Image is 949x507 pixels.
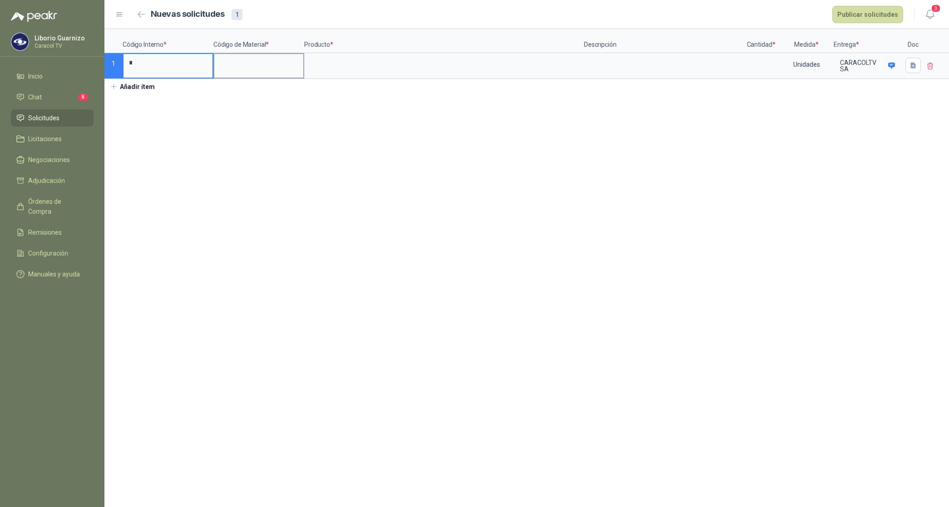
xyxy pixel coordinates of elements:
button: Publicar solicitudes [832,6,903,23]
p: Entrega [834,29,902,53]
p: Código de Material [213,29,304,53]
span: Remisiones [28,227,62,237]
span: Solicitudes [28,113,59,123]
a: Adjudicación [11,172,94,189]
span: Inicio [28,71,43,81]
span: 3 [931,4,941,13]
span: Órdenes de Compra [28,197,85,217]
button: Añadir ítem [104,79,160,94]
span: Negociaciones [28,155,70,165]
a: Negociaciones [11,151,94,168]
span: Configuración [28,248,68,258]
p: Doc [902,29,924,53]
a: Manuales y ayuda [11,266,94,283]
a: Remisiones [11,224,94,241]
p: Descripción [584,29,743,53]
p: Código Interno [123,29,213,53]
p: 1 [104,53,123,79]
span: Manuales y ayuda [28,269,80,279]
p: Medida [779,29,834,53]
p: Cantidad [743,29,779,53]
div: 1 [232,9,242,20]
p: Caracol TV [35,43,91,49]
p: CARACOLTV SA [840,59,885,72]
a: Inicio [11,68,94,85]
span: Licitaciones [28,134,62,144]
p: Liborio Guarnizo [35,35,91,41]
h2: Nuevas solicitudes [151,8,225,21]
span: 5 [78,94,88,101]
a: Chat5 [11,89,94,106]
a: Órdenes de Compra [11,193,94,220]
img: Company Logo [11,33,29,50]
a: Solicitudes [11,109,94,127]
a: Licitaciones [11,130,94,148]
span: Chat [28,92,42,102]
p: Producto [304,29,584,53]
img: Logo peakr [11,11,57,22]
span: Adjudicación [28,176,65,186]
a: Configuración [11,245,94,262]
div: Unidades [780,54,833,75]
button: 3 [922,6,938,23]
